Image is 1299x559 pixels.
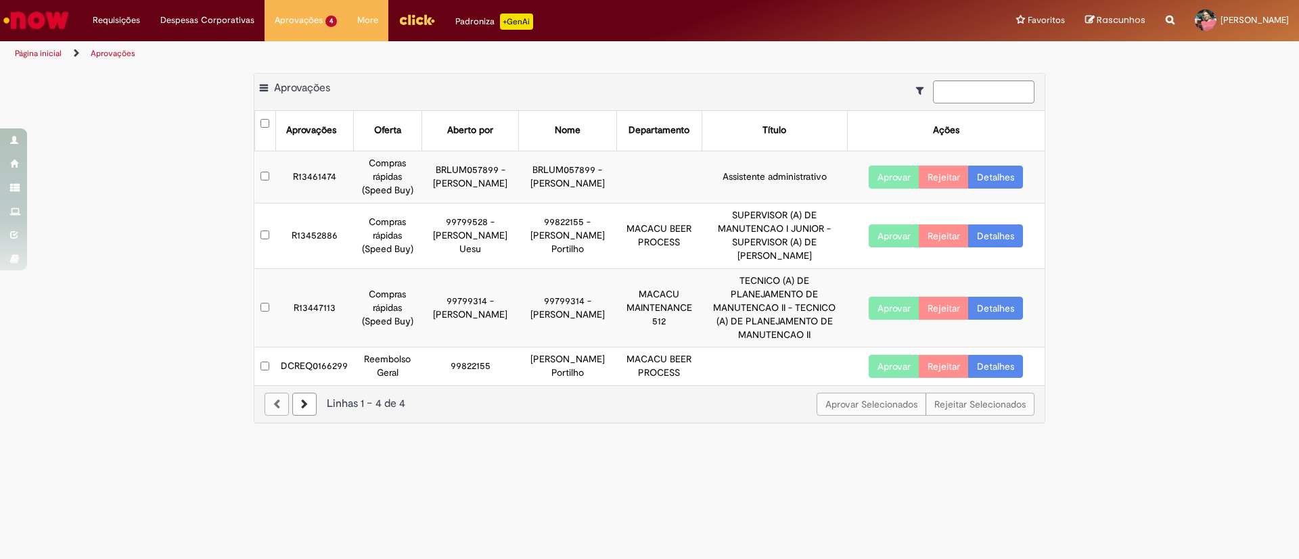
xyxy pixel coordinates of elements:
[398,9,435,30] img: click_logo_yellow_360x200.png
[274,81,330,95] span: Aprovações
[455,14,533,30] div: Padroniza
[968,355,1023,378] a: Detalhes
[968,166,1023,189] a: Detalhes
[275,203,353,268] td: R13452886
[275,151,353,203] td: R13461474
[275,268,353,347] td: R13447113
[933,124,959,137] div: Ações
[422,203,519,268] td: 99799528 - [PERSON_NAME] Uesu
[10,41,856,66] ul: Trilhas de página
[916,86,930,95] i: Mostrar filtros para: Suas Solicitações
[353,347,422,385] td: Reembolso Geral
[1028,14,1065,27] span: Favoritos
[519,347,617,385] td: [PERSON_NAME] Portilho
[919,166,969,189] button: Rejeitar
[869,224,919,247] button: Aprovar
[15,48,62,59] a: Página inicial
[265,396,1034,412] div: Linhas 1 − 4 de 4
[869,166,919,189] button: Aprovar
[275,347,353,385] td: DCREQ0166299
[422,347,519,385] td: 99822155
[357,14,378,27] span: More
[422,151,519,203] td: BRLUM057899 - [PERSON_NAME]
[500,14,533,30] p: +GenAi
[93,14,140,27] span: Requisições
[353,151,422,203] td: Compras rápidas (Speed Buy)
[519,151,617,203] td: BRLUM057899 - [PERSON_NAME]
[286,124,336,137] div: Aprovações
[869,297,919,320] button: Aprovar
[616,347,702,385] td: MACACU BEER PROCESS
[275,14,323,27] span: Aprovações
[629,124,689,137] div: Departamento
[374,124,401,137] div: Oferta
[616,268,702,347] td: MACACU MAINTENANCE 512
[325,16,337,27] span: 4
[616,203,702,268] td: MACACU BEER PROCESS
[422,268,519,347] td: 99799314 - [PERSON_NAME]
[702,151,847,203] td: Assistente administrativo
[275,111,353,151] th: Aprovações
[919,224,969,247] button: Rejeitar
[968,224,1023,247] a: Detalhes
[919,355,969,378] button: Rejeitar
[519,203,617,268] td: 99822155 - [PERSON_NAME] Portilho
[702,203,847,268] td: SUPERVISOR (A) DE MANUTENCAO I JUNIOR - SUPERVISOR (A) DE [PERSON_NAME]
[1,7,71,34] img: ServiceNow
[968,297,1023,320] a: Detalhes
[1085,14,1145,27] a: Rascunhos
[353,203,422,268] td: Compras rápidas (Speed Buy)
[519,268,617,347] td: 99799314 - [PERSON_NAME]
[160,14,254,27] span: Despesas Corporativas
[919,297,969,320] button: Rejeitar
[353,268,422,347] td: Compras rápidas (Speed Buy)
[869,355,919,378] button: Aprovar
[447,124,493,137] div: Aberto por
[1221,14,1289,26] span: [PERSON_NAME]
[762,124,786,137] div: Título
[1097,14,1145,26] span: Rascunhos
[555,124,580,137] div: Nome
[91,48,135,59] a: Aprovações
[702,268,847,347] td: TECNICO (A) DE PLANEJAMENTO DE MANUTENCAO II - TECNICO (A) DE PLANEJAMENTO DE MANUTENCAO II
